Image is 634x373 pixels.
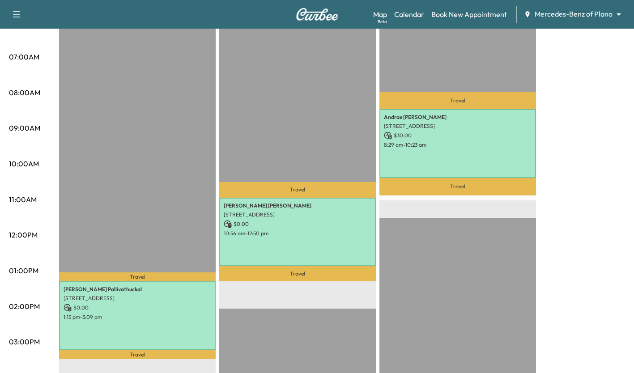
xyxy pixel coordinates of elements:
[224,211,371,218] p: [STREET_ADDRESS]
[59,350,216,359] p: Travel
[224,220,371,228] p: $ 0.00
[9,336,40,347] p: 03:00PM
[9,301,40,312] p: 02:00PM
[9,87,40,98] p: 08:00AM
[384,131,532,140] p: $ 30.00
[9,51,39,62] p: 07:00AM
[64,286,211,293] p: [PERSON_NAME] Pallivathuckal
[431,9,507,20] a: Book New Appointment
[9,265,38,276] p: 01:00PM
[9,123,40,133] p: 09:00AM
[64,304,211,312] p: $ 0.00
[224,202,371,209] p: [PERSON_NAME] [PERSON_NAME]
[59,272,216,281] p: Travel
[378,18,387,25] div: Beta
[384,123,532,130] p: [STREET_ADDRESS]
[224,230,371,237] p: 10:56 am - 12:50 pm
[379,178,536,195] p: Travel
[384,141,532,148] p: 8:29 am - 10:23 am
[394,9,424,20] a: Calendar
[373,9,387,20] a: MapBeta
[9,158,39,169] p: 10:00AM
[379,92,536,109] p: Travel
[219,182,376,198] p: Travel
[64,295,211,302] p: [STREET_ADDRESS]
[9,229,38,240] p: 12:00PM
[9,194,37,205] p: 11:00AM
[384,114,532,121] p: Andrae [PERSON_NAME]
[219,266,376,281] p: Travel
[64,314,211,321] p: 1:15 pm - 3:09 pm
[535,9,613,19] span: Mercedes-Benz of Plano
[296,8,339,21] img: Curbee Logo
